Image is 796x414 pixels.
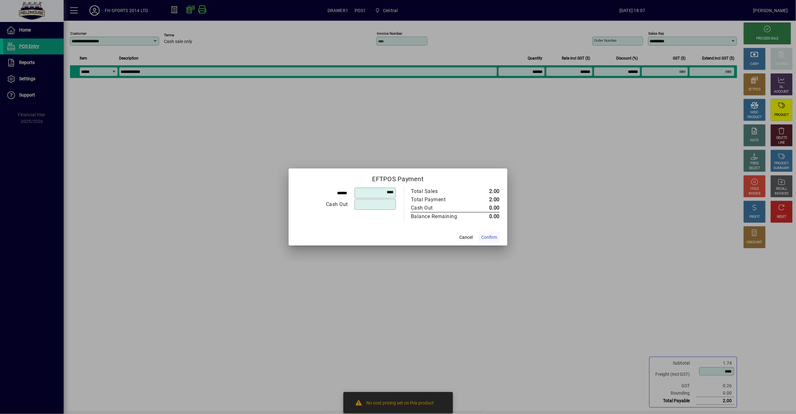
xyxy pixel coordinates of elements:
[459,234,473,241] span: Cancel
[411,213,464,220] div: Balance Remaining
[481,234,497,241] span: Confirm
[411,187,471,196] td: Total Sales
[456,232,476,243] button: Cancel
[471,187,500,196] td: 2.00
[411,196,471,204] td: Total Payment
[411,204,464,212] div: Cash Out
[297,201,348,208] div: Cash Out
[479,232,500,243] button: Confirm
[471,204,500,212] td: 0.00
[471,212,500,221] td: 0.00
[471,196,500,204] td: 2.00
[289,168,507,187] h2: EFTPOS Payment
